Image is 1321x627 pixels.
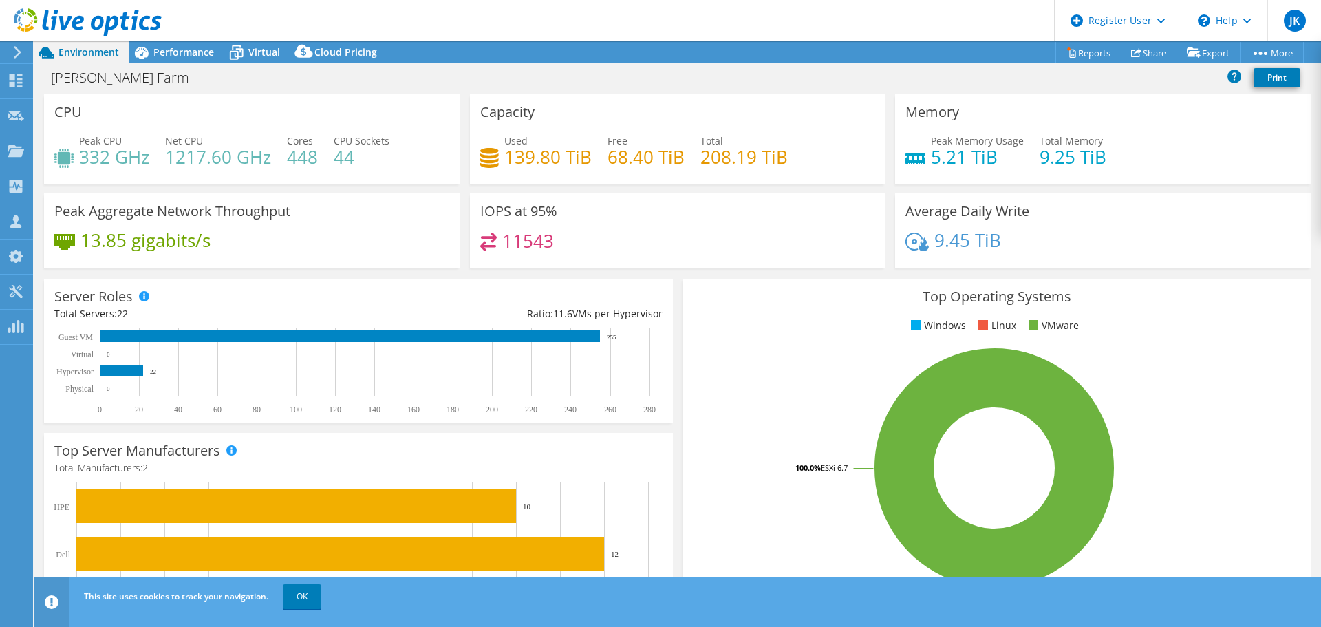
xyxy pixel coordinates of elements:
text: 0 [107,385,110,392]
text: HPE [54,502,69,512]
span: Environment [58,45,119,59]
text: 255 [607,334,616,341]
span: Free [608,134,627,147]
text: 280 [643,405,656,414]
text: Guest VM [58,332,93,342]
text: 100 [290,405,302,414]
text: 240 [564,405,577,414]
text: Hypervisor [56,367,94,376]
h3: Top Operating Systems [693,289,1301,304]
tspan: ESXi 6.7 [821,463,848,473]
h4: 9.25 TiB [1040,149,1106,164]
text: 0 [98,405,102,414]
a: More [1240,42,1304,63]
span: Performance [153,45,214,59]
h1: [PERSON_NAME] Farm [45,70,211,85]
h3: Server Roles [54,289,133,304]
span: Cores [287,134,313,147]
text: 20 [135,405,143,414]
h3: Peak Aggregate Network Throughput [54,204,290,219]
h4: 5.21 TiB [931,149,1024,164]
text: 140 [368,405,380,414]
span: Net CPU [165,134,203,147]
a: Export [1177,42,1241,63]
svg: \n [1198,14,1210,27]
span: Total [700,134,723,147]
h3: Top Server Manufacturers [54,443,220,458]
div: Total Servers: [54,306,358,321]
h3: Memory [905,105,959,120]
span: Total Memory [1040,134,1103,147]
h3: CPU [54,105,82,120]
li: VMware [1025,318,1079,333]
text: 0 [107,351,110,358]
text: Virtual [71,350,94,359]
text: 60 [213,405,222,414]
h4: Total Manufacturers: [54,460,663,476]
text: 160 [407,405,420,414]
text: 180 [447,405,459,414]
div: Ratio: VMs per Hypervisor [358,306,663,321]
span: Cloud Pricing [314,45,377,59]
h4: 1217.60 GHz [165,149,271,164]
h4: 139.80 TiB [504,149,592,164]
text: Physical [65,384,94,394]
h4: 448 [287,149,318,164]
li: Linux [975,318,1016,333]
h4: 208.19 TiB [700,149,788,164]
h4: 13.85 gigabits/s [80,233,211,248]
span: This site uses cookies to track your navigation. [84,591,268,602]
span: Virtual [248,45,280,59]
tspan: 100.0% [795,463,821,473]
a: Share [1121,42,1177,63]
span: Peak Memory Usage [931,134,1024,147]
text: 10 [523,502,531,511]
h3: Average Daily Write [905,204,1029,219]
text: 200 [486,405,498,414]
text: 260 [604,405,616,414]
text: 22 [150,368,156,375]
span: JK [1284,10,1306,32]
span: 2 [142,461,148,474]
h4: 44 [334,149,389,164]
a: Print [1254,68,1300,87]
a: Reports [1055,42,1121,63]
h4: 11543 [502,233,554,248]
a: OK [283,584,321,609]
span: Peak CPU [79,134,122,147]
h3: Capacity [480,105,535,120]
h4: 9.45 TiB [934,233,1001,248]
span: Used [504,134,528,147]
text: 40 [174,405,182,414]
text: Dell [56,550,70,560]
span: CPU Sockets [334,134,389,147]
span: 22 [117,307,128,320]
text: 80 [253,405,261,414]
li: Windows [907,318,966,333]
text: 120 [329,405,341,414]
h4: 332 GHz [79,149,149,164]
text: 220 [525,405,537,414]
h4: 68.40 TiB [608,149,685,164]
h3: IOPS at 95% [480,204,557,219]
text: 12 [611,550,619,558]
span: 11.6 [553,307,572,320]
